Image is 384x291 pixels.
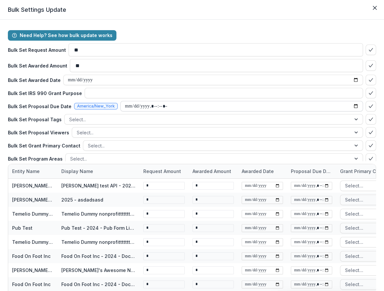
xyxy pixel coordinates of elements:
[12,253,51,260] div: Food On Foot Inc
[287,164,336,178] div: Proposal Due Date
[61,281,135,288] div: Food On Foot Inc - 2024 - Document Template F2
[366,140,376,151] button: bulk-confirm-option
[61,239,135,245] div: Temelio Dummy nonprofittttttttt a4 sda16s5d - 2025 - File Upload
[8,90,82,97] p: Bulk Set IRS 990 Grant Purpose
[139,164,189,178] div: Request Amount
[12,267,53,274] div: [PERSON_NAME]'s Awesome Nonprofit
[238,164,287,178] div: Awarded Date
[57,164,139,178] div: Display Name
[8,47,66,53] p: Bulk Set Request Amount
[366,45,376,55] button: bulk-confirm-option
[366,88,376,98] button: bulk-confirm-option
[189,164,238,178] div: Awarded Amount
[366,153,376,164] button: bulk-confirm-option
[61,224,135,231] div: Pub Test - 2024 - Pub Form Link Test
[238,168,278,175] div: Awarded Date
[370,3,380,13] button: Close
[287,168,336,175] div: Proposal Due Date
[8,77,61,84] p: Bulk Set Awarded Date
[8,103,71,110] p: Bulk Set Proposal Due Date
[8,62,67,69] p: Bulk Set Awarded Amount
[61,253,135,260] div: Food On Foot Inc - 2024 - Document Template F2
[189,168,235,175] div: Awarded Amount
[61,210,135,217] div: Temelio Dummy nonprofittttttttt a4 sda16s5d - 2025 - test
[366,75,376,85] button: bulk-confirm-option
[8,142,80,149] p: Bulk Set Grant Primary Contact
[57,168,97,175] div: Display Name
[366,114,376,125] button: bulk-confirm-option
[8,168,44,175] div: Entity Name
[366,60,376,71] button: bulk-confirm-option
[77,104,115,108] span: America/New_York
[8,164,57,178] div: Entity Name
[61,196,103,203] div: 2025 - asdadsasd
[8,129,69,136] p: Bulk Set Proposal Viewers
[12,210,53,217] div: Temelio Dummy nonprofittttttttt a4 sda16s5d
[8,116,62,123] p: Bulk Set Proposal Tags
[366,101,376,111] button: bulk-confirm-option
[12,239,53,245] div: Temelio Dummy nonprofittttttttt a4 sda16s5d
[61,267,135,274] div: [PERSON_NAME]'s Awesome Nonprofit - 2024 - Temelio Test Form
[12,281,51,288] div: Food On Foot Inc
[8,30,116,41] button: Need Help? See how bulk update works
[143,168,181,175] p: Request Amount
[12,196,53,203] div: [PERSON_NAME] TEST
[12,182,53,189] div: [PERSON_NAME] test API
[12,224,32,231] div: Pub Test
[8,155,63,162] p: Bulk Set Program Areas
[366,127,376,138] button: bulk-confirm-option
[61,182,135,189] div: [PERSON_NAME] test API - 2025 - Historical Form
